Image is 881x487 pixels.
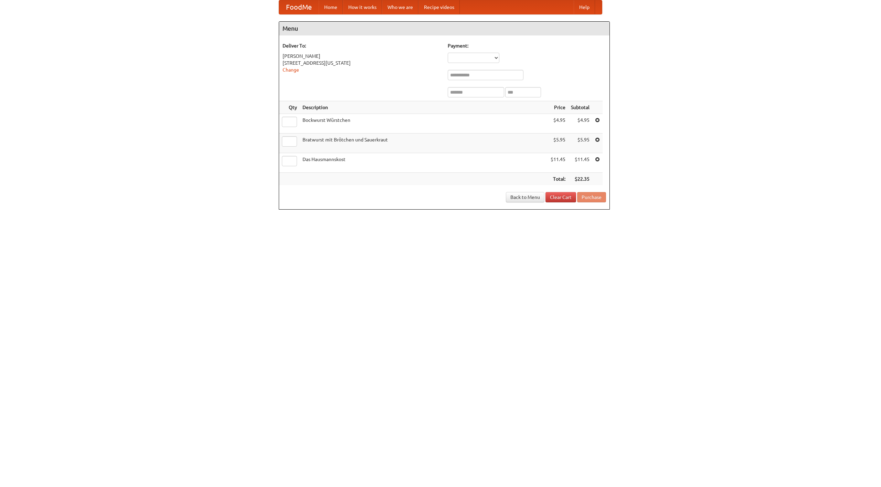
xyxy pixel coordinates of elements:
[300,153,548,173] td: Das Hausmannskost
[300,134,548,153] td: Bratwurst mit Brötchen und Sauerkraut
[548,114,568,134] td: $4.95
[300,114,548,134] td: Bockwurst Würstchen
[283,60,441,66] div: [STREET_ADDRESS][US_STATE]
[574,0,595,14] a: Help
[283,67,299,73] a: Change
[283,42,441,49] h5: Deliver To:
[382,0,418,14] a: Who we are
[568,153,592,173] td: $11.45
[418,0,460,14] a: Recipe videos
[568,173,592,186] th: $22.35
[548,173,568,186] th: Total:
[506,192,544,202] a: Back to Menu
[279,101,300,114] th: Qty
[300,101,548,114] th: Description
[279,0,319,14] a: FoodMe
[448,42,606,49] h5: Payment:
[568,114,592,134] td: $4.95
[279,22,609,35] h4: Menu
[548,153,568,173] td: $11.45
[319,0,343,14] a: Home
[548,101,568,114] th: Price
[343,0,382,14] a: How it works
[568,101,592,114] th: Subtotal
[283,53,441,60] div: [PERSON_NAME]
[577,192,606,202] button: Purchase
[545,192,576,202] a: Clear Cart
[548,134,568,153] td: $5.95
[568,134,592,153] td: $5.95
